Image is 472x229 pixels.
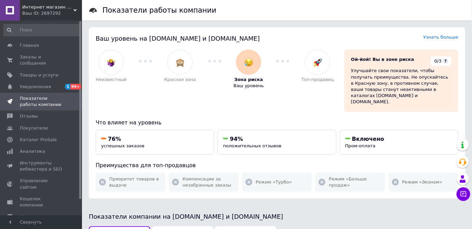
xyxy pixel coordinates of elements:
span: Товары и услуги [20,72,58,78]
span: Покупатели [20,125,48,131]
span: Включено [352,136,384,142]
span: Кошелек компании [20,196,63,208]
span: Неизвестный [96,77,127,83]
span: 76% [108,136,121,142]
img: :disappointed_relieved: [245,58,253,67]
button: Чат с покупателем [457,187,470,201]
div: Ваш ID: 2697292 [22,10,82,16]
span: Заказы и сообщения [20,54,63,66]
span: Ваш уровень на [DOMAIN_NAME] и [DOMAIN_NAME] [96,35,260,42]
img: :woman-shrugging: [107,58,115,67]
div: 0/3 [431,56,452,66]
span: Приоритет товаров в выдаче [109,176,162,188]
span: Что влияет на уровень [96,119,162,126]
span: положительных отзывов [223,143,281,148]
div: Улучшайте свои показатели, чтобы получать преимущества. Не опускайтесь в Красную зону, в противно... [351,68,452,105]
span: Инструменты вебмастера и SEO [20,160,63,172]
span: Преимущества для топ-продавцов [96,162,196,169]
span: Ваш уровень [234,83,264,89]
span: Интернет магазин детских товаров и игрушек [22,4,73,10]
span: 99+ [70,84,82,90]
button: ВключеноПром-оплата [340,130,458,155]
img: :rocket: [314,58,322,67]
span: Главная [20,42,39,49]
span: Ой-йой! Вы в зоне риска [351,57,414,62]
span: Отзывы [20,113,38,119]
span: Зона риска [234,77,263,83]
span: Показатели компании на [DOMAIN_NAME] и [DOMAIN_NAME] [89,213,283,220]
span: Режим «Эконом» [402,179,442,185]
span: Уведомления [20,84,51,90]
span: Красная зона [164,77,196,83]
span: Топ-продавец [302,77,334,83]
button: 94%положительных отзывов [218,130,336,155]
a: Узнать больше [423,35,458,40]
span: Режим «Турбо» [256,179,292,185]
span: Каталог ProSale [20,137,57,143]
span: 94% [230,136,243,142]
span: ? [443,59,448,64]
span: успешных заказов [101,143,144,148]
h1: Показатели работы компании [102,6,217,14]
span: Пром-оплата [345,143,376,148]
span: Аналитика [20,148,45,154]
span: Компенсации за незабранные заказы [182,176,235,188]
span: Режим «Больше продаж» [329,176,381,188]
input: Поиск [3,24,81,36]
span: Управление сайтом [20,178,63,190]
span: Маркет [20,214,37,220]
button: 76%успешных заказов [96,130,214,155]
img: :see_no_evil: [176,58,184,67]
span: Показатели работы компании [20,95,63,108]
span: 1 [65,84,70,90]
